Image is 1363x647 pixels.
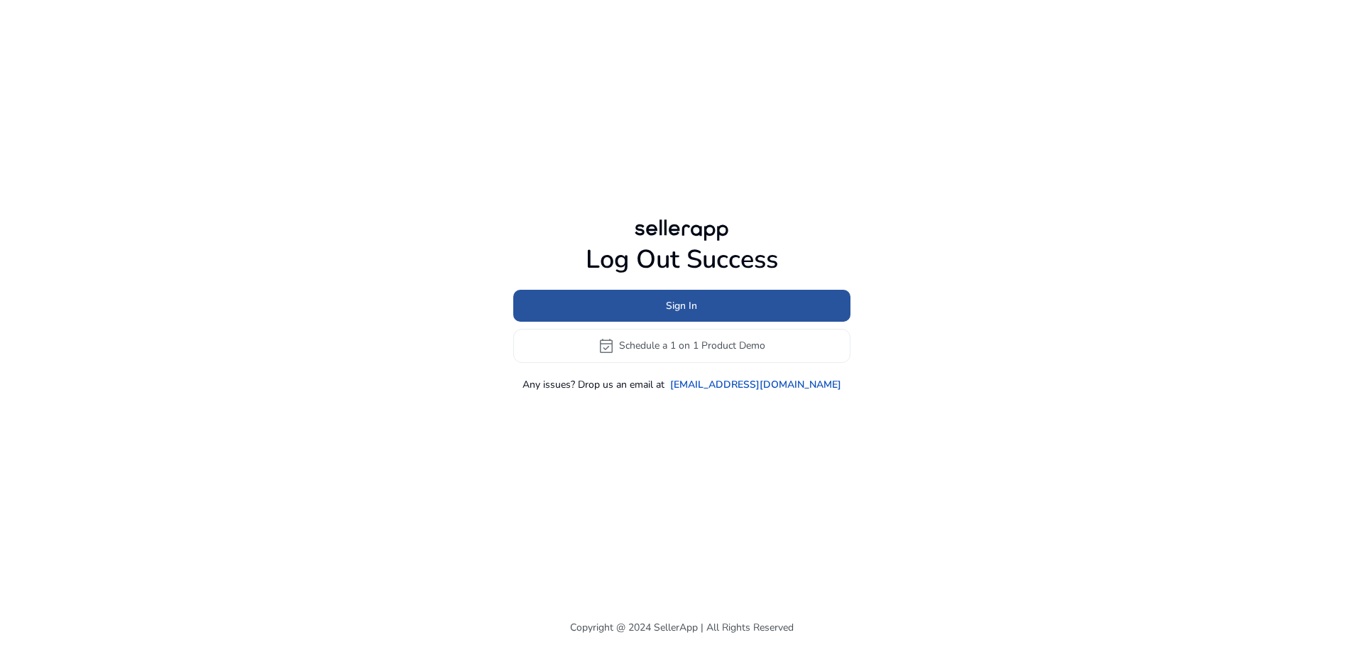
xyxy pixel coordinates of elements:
p: Any issues? Drop us an email at [522,377,664,392]
span: event_available [598,337,615,354]
span: Sign In [666,298,697,313]
h1: Log Out Success [513,244,850,275]
button: Sign In [513,290,850,322]
button: event_availableSchedule a 1 on 1 Product Demo [513,329,850,363]
a: [EMAIL_ADDRESS][DOMAIN_NAME] [670,377,841,392]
